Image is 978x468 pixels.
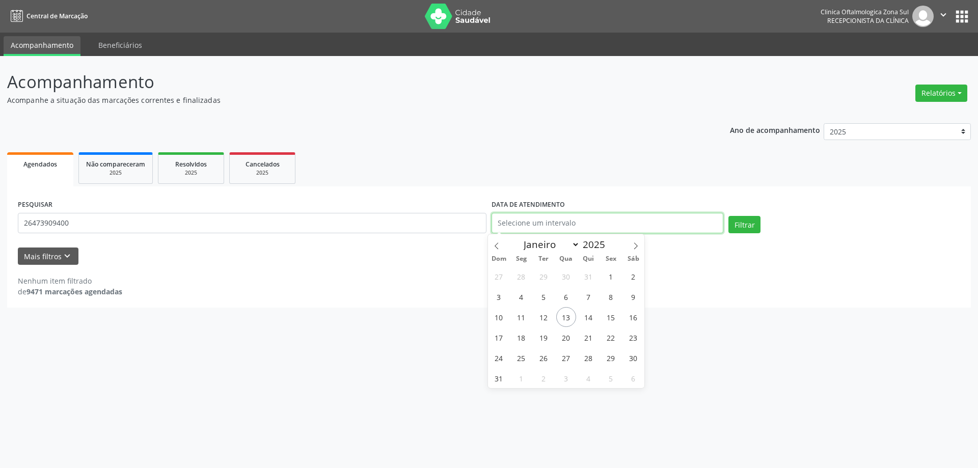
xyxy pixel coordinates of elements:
[18,247,78,265] button: Mais filtroskeyboard_arrow_down
[580,238,613,251] input: Year
[488,256,510,262] span: Dom
[510,256,532,262] span: Seg
[953,8,971,25] button: apps
[492,213,723,233] input: Selecione um intervalo
[489,368,509,388] span: Agosto 31, 2025
[601,287,621,307] span: Agosto 8, 2025
[556,327,576,347] span: Agosto 20, 2025
[86,169,145,177] div: 2025
[18,276,122,286] div: Nenhum item filtrado
[62,251,73,262] i: keyboard_arrow_down
[489,348,509,368] span: Agosto 24, 2025
[623,327,643,347] span: Agosto 23, 2025
[938,9,949,20] i: 
[511,348,531,368] span: Agosto 25, 2025
[555,256,577,262] span: Qua
[489,307,509,327] span: Agosto 10, 2025
[492,197,565,213] label: DATA DE ATENDIMENTO
[623,287,643,307] span: Agosto 9, 2025
[519,237,580,252] select: Month
[534,327,554,347] span: Agosto 19, 2025
[827,16,909,25] span: Recepcionista da clínica
[511,368,531,388] span: Setembro 1, 2025
[23,160,57,169] span: Agendados
[601,348,621,368] span: Agosto 29, 2025
[601,307,621,327] span: Agosto 15, 2025
[623,307,643,327] span: Agosto 16, 2025
[489,266,509,286] span: Julho 27, 2025
[556,368,576,388] span: Setembro 3, 2025
[7,8,88,24] a: Central de Marcação
[623,266,643,286] span: Agosto 2, 2025
[532,256,555,262] span: Ter
[18,213,486,233] input: Nome, código do beneficiário ou CPF
[579,307,599,327] span: Agosto 14, 2025
[556,287,576,307] span: Agosto 6, 2025
[26,287,122,296] strong: 9471 marcações agendadas
[237,169,288,177] div: 2025
[579,327,599,347] span: Agosto 21, 2025
[86,160,145,169] span: Não compareceram
[175,160,207,169] span: Resolvidos
[511,307,531,327] span: Agosto 11, 2025
[534,348,554,368] span: Agosto 26, 2025
[579,266,599,286] span: Julho 31, 2025
[511,266,531,286] span: Julho 28, 2025
[534,287,554,307] span: Agosto 5, 2025
[623,348,643,368] span: Agosto 30, 2025
[623,368,643,388] span: Setembro 6, 2025
[622,256,644,262] span: Sáb
[556,266,576,286] span: Julho 30, 2025
[915,85,967,102] button: Relatórios
[91,36,149,54] a: Beneficiários
[934,6,953,27] button: 
[601,327,621,347] span: Agosto 22, 2025
[246,160,280,169] span: Cancelados
[7,95,682,105] p: Acompanhe a situação das marcações correntes e finalizadas
[579,368,599,388] span: Setembro 4, 2025
[489,287,509,307] span: Agosto 3, 2025
[7,69,682,95] p: Acompanhamento
[579,348,599,368] span: Agosto 28, 2025
[4,36,80,56] a: Acompanhamento
[556,307,576,327] span: Agosto 13, 2025
[601,266,621,286] span: Agosto 1, 2025
[26,12,88,20] span: Central de Marcação
[18,197,52,213] label: PESQUISAR
[728,216,760,233] button: Filtrar
[821,8,909,16] div: Clinica Oftalmologica Zona Sul
[511,327,531,347] span: Agosto 18, 2025
[730,123,820,136] p: Ano de acompanhamento
[577,256,600,262] span: Qui
[579,287,599,307] span: Agosto 7, 2025
[489,327,509,347] span: Agosto 17, 2025
[556,348,576,368] span: Agosto 27, 2025
[511,287,531,307] span: Agosto 4, 2025
[600,256,622,262] span: Sex
[534,266,554,286] span: Julho 29, 2025
[534,368,554,388] span: Setembro 2, 2025
[601,368,621,388] span: Setembro 5, 2025
[166,169,216,177] div: 2025
[912,6,934,27] img: img
[18,286,122,297] div: de
[534,307,554,327] span: Agosto 12, 2025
